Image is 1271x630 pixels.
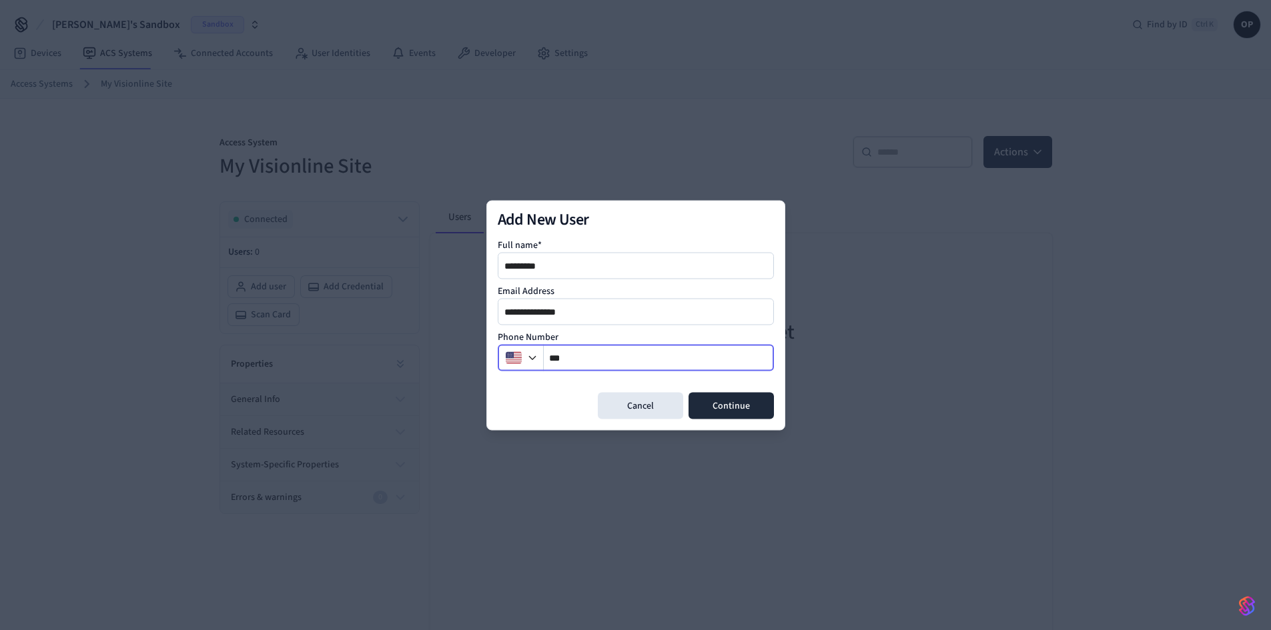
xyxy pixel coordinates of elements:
[689,392,774,419] button: Continue
[498,330,558,343] label: Phone Number
[498,211,774,227] h2: Add New User
[498,284,554,297] label: Email Address
[498,238,542,251] label: Full name*
[598,392,683,419] button: Cancel
[1239,595,1255,617] img: SeamLogoGradient.69752ec5.svg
